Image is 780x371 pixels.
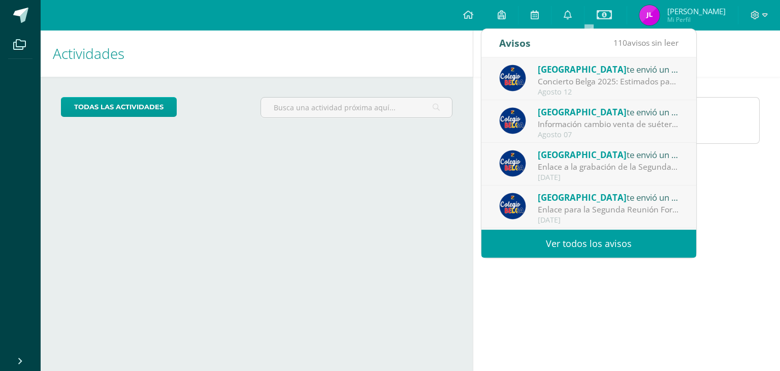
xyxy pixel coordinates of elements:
[499,193,526,220] img: 919ad801bb7643f6f997765cf4083301.png
[538,204,679,215] div: Enlace para la Segunda Reunión Formativa: Estimada Comunidad Educativa: Adjunto encontrarán el do...
[538,131,679,139] div: Agosto 07
[538,105,679,118] div: te envió un aviso
[538,191,679,204] div: te envió un aviso
[639,5,660,25] img: b9dbde11bdf1c77fac8a129bf5db37cc.png
[538,149,627,161] span: [GEOGRAPHIC_DATA]
[538,161,679,173] div: Enlace a la grabación de la Segunda Reunión Formativa (17 de julio): Estimada Comunidad Educativa...
[481,230,696,258] a: Ver todos los avisos
[667,15,726,24] span: Mi Perfil
[538,118,679,130] div: Información cambio venta de suéter y chaleco del Colegio - Tejidos Piemont -: Estimados Padres de...
[538,106,627,118] span: [GEOGRAPHIC_DATA]
[538,88,679,97] div: Agosto 12
[499,107,526,134] img: 919ad801bb7643f6f997765cf4083301.png
[499,65,526,91] img: 919ad801bb7643f6f997765cf4083301.png
[61,97,177,117] a: todas las Actividades
[667,6,726,16] span: [PERSON_NAME]
[538,148,679,161] div: te envió un aviso
[499,150,526,177] img: 919ad801bb7643f6f997765cf4083301.png
[499,29,531,57] div: Avisos
[538,64,627,75] span: [GEOGRAPHIC_DATA]
[538,216,679,225] div: [DATE]
[538,192,627,203] span: [GEOGRAPHIC_DATA]
[613,37,678,48] span: avisos sin leer
[538,173,679,182] div: [DATE]
[261,98,451,117] input: Busca una actividad próxima aquí...
[538,76,679,87] div: Concierto Belga 2025: Estimados padres y madres de familia: Les saludamos cordialmente deseando q...
[613,37,627,48] span: 110
[53,30,461,77] h1: Actividades
[538,63,679,76] div: te envió un aviso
